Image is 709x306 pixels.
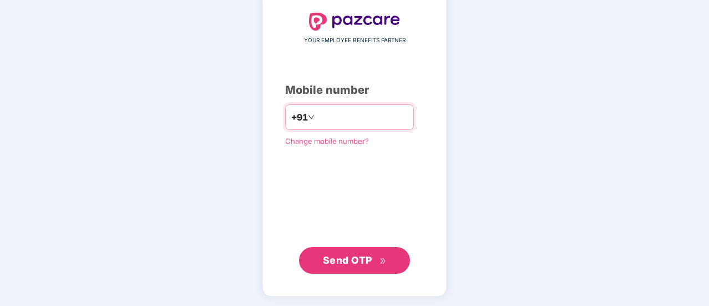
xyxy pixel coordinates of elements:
[323,254,372,266] span: Send OTP
[304,36,406,45] span: YOUR EMPLOYEE BENEFITS PARTNER
[285,137,369,146] a: Change mobile number?
[308,114,315,121] span: down
[285,82,424,99] div: Mobile number
[309,13,400,31] img: logo
[291,111,308,124] span: +91
[299,247,410,274] button: Send OTPdouble-right
[379,258,387,265] span: double-right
